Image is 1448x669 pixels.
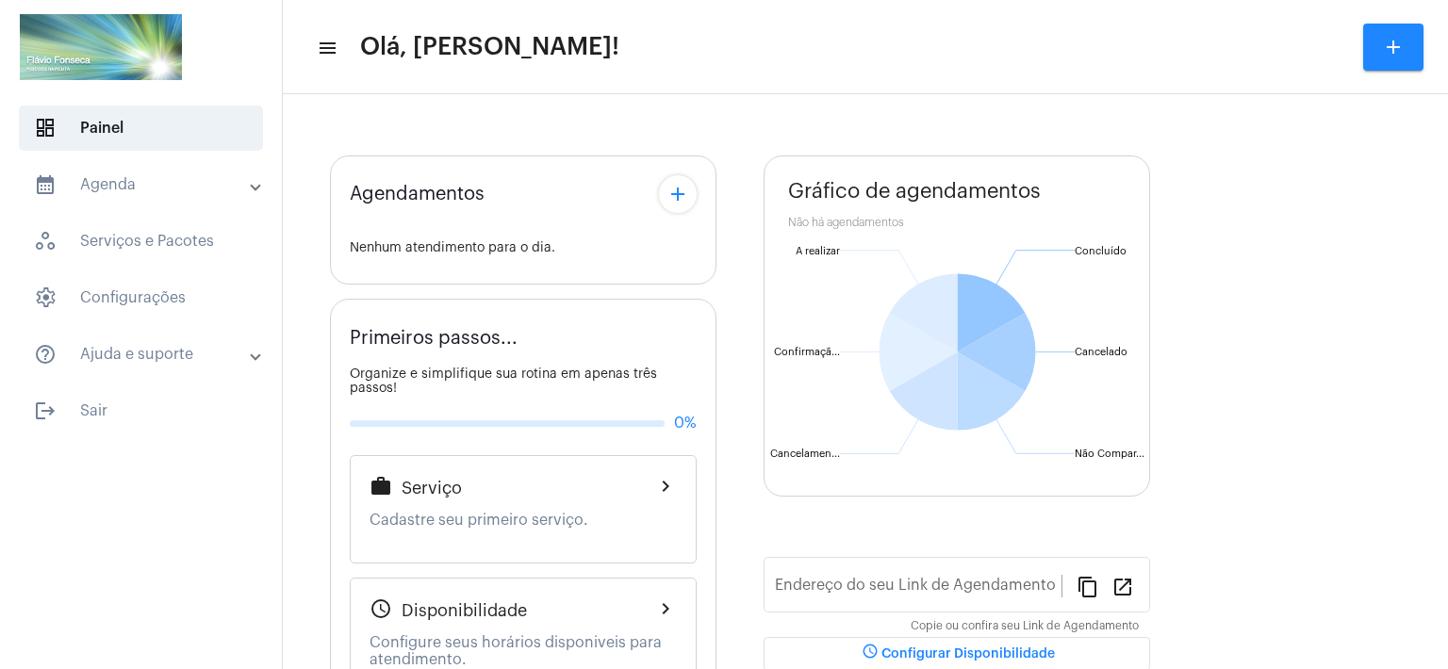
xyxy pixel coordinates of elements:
input: Link [775,580,1061,597]
span: Olá, [PERSON_NAME]! [360,32,619,62]
mat-icon: sidenav icon [34,400,57,422]
mat-icon: open_in_new [1111,575,1134,597]
mat-hint: Copie ou confira seu Link de Agendamento [911,620,1139,633]
mat-expansion-panel-header: sidenav iconAjuda e suporte [11,332,282,377]
span: Configurar Disponibilidade [859,647,1055,661]
span: sidenav icon [34,230,57,253]
span: Agendamentos [350,184,485,204]
span: Sair [19,388,263,433]
text: Não Compar... [1075,449,1144,459]
mat-expansion-panel-header: sidenav iconAgenda [11,162,282,207]
span: Serviços e Pacotes [19,219,263,264]
text: Concluído [1075,246,1127,256]
span: Primeiros passos... [350,328,518,349]
p: Configure seus horários disponiveis para atendimento. [370,634,677,668]
span: Configurações [19,275,263,320]
span: sidenav icon [34,117,57,139]
mat-icon: chevron_right [654,597,677,620]
mat-icon: sidenav icon [34,173,57,196]
mat-icon: add [666,183,689,205]
mat-panel-title: Ajuda e suporte [34,343,252,366]
text: Cancelado [1075,347,1127,357]
img: ad486f29-800c-4119-1513-e8219dc03dae.png [15,9,187,85]
mat-icon: work [370,475,392,498]
mat-icon: sidenav icon [34,343,57,366]
span: Painel [19,106,263,151]
span: sidenav icon [34,286,57,309]
mat-panel-title: Agenda [34,173,252,196]
mat-icon: schedule [370,597,392,620]
span: Disponibilidade [402,601,527,620]
mat-icon: chevron_right [654,475,677,498]
span: Organize e simplifique sua rotina em apenas três passos! [350,367,657,395]
span: Serviço [402,479,462,498]
span: Gráfico de agendamentos [788,180,1041,203]
mat-icon: add [1382,36,1405,58]
mat-icon: content_copy [1077,575,1099,597]
text: Confirmaçã... [774,347,840,358]
mat-icon: sidenav icon [317,37,336,59]
text: Cancelamen... [770,449,840,459]
p: Cadastre seu primeiro serviço. [370,512,677,529]
span: 0% [674,415,697,432]
text: A realizar [796,246,840,256]
mat-icon: schedule [859,643,881,665]
div: Nenhum atendimento para o dia. [350,241,697,255]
